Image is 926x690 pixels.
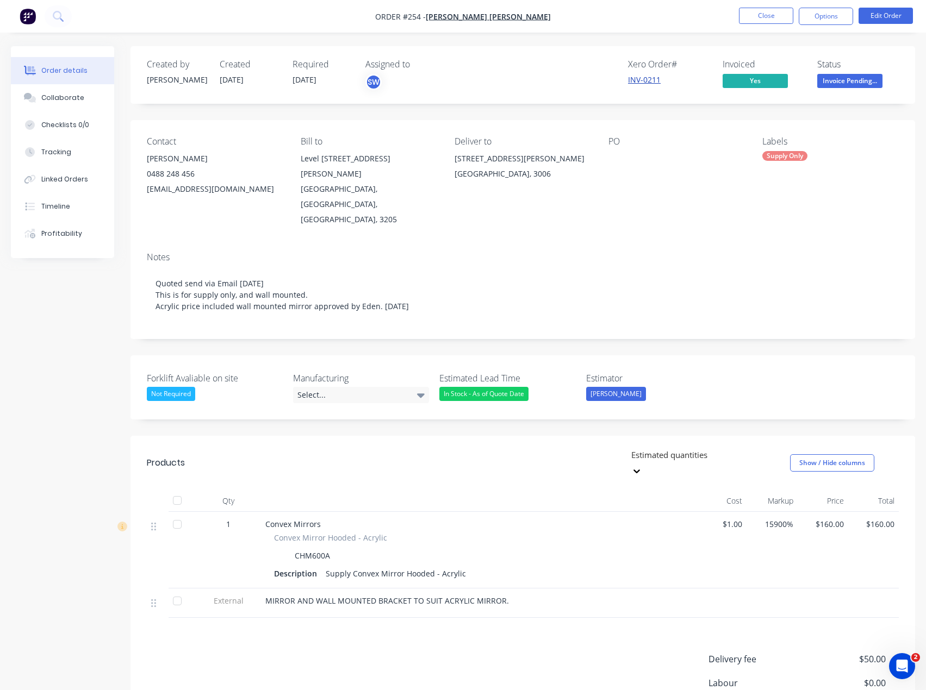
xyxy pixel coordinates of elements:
div: Cost [696,490,747,512]
div: Created [220,59,279,70]
div: [STREET_ADDRESS][PERSON_NAME] [455,151,591,166]
a: INV-0211 [628,74,661,85]
div: Supply Convex Mirror Hooded - Acrylic [321,566,470,581]
div: Supply Only [762,151,807,161]
span: $0.00 [805,676,886,689]
label: Manufacturing [293,372,429,385]
div: Status [817,59,899,70]
button: Edit Order [859,8,913,24]
div: Level [STREET_ADDRESS][PERSON_NAME] [301,151,437,181]
a: [PERSON_NAME] [PERSON_NAME] [426,11,551,22]
div: [PERSON_NAME]0488 248 456[EMAIL_ADDRESS][DOMAIN_NAME] [147,151,283,197]
div: Bill to [301,136,437,147]
button: Tracking [11,139,114,166]
div: Total [848,490,899,512]
button: Show / Hide columns [790,454,874,472]
div: Xero Order # [628,59,710,70]
div: Collaborate [41,93,84,103]
div: Deliver to [455,136,591,147]
div: Qty [196,490,261,512]
span: $160.00 [802,518,844,530]
button: Linked Orders [11,166,114,193]
span: Convex Mirrors [265,519,321,529]
div: [GEOGRAPHIC_DATA], 3006 [455,166,591,181]
div: Invoiced [723,59,804,70]
img: Factory [20,8,36,24]
div: Order details [41,66,88,76]
button: Collaborate [11,84,114,111]
div: In Stock - As of Quote Date [439,387,529,401]
span: 2 [911,653,920,662]
div: [PERSON_NAME] [147,74,207,85]
label: Estimator [586,372,722,385]
div: Description [274,566,321,581]
button: Order details [11,57,114,84]
div: [EMAIL_ADDRESS][DOMAIN_NAME] [147,181,283,197]
div: Products [147,456,185,469]
div: Contact [147,136,283,147]
button: Options [799,8,853,25]
button: Invoice Pending... [817,74,883,90]
div: Profitability [41,229,82,239]
label: Forklift Avaliable on site [147,372,283,385]
button: Profitability [11,220,114,247]
span: $160.00 [853,518,894,530]
button: Timeline [11,193,114,220]
div: [GEOGRAPHIC_DATA], [GEOGRAPHIC_DATA], [GEOGRAPHIC_DATA], 3205 [301,181,437,227]
button: Checklists 0/0 [11,111,114,139]
span: Convex Mirror Hooded - Acrylic [274,532,387,543]
span: MIRROR AND WALL MOUNTED BRACKET TO SUIT ACRYLIC MIRROR. [265,595,509,606]
label: Estimated Lead Time [439,372,575,385]
button: SW [365,74,382,90]
div: 0488 248 456 [147,166,283,181]
div: Not Required [147,387,195,401]
div: Level [STREET_ADDRESS][PERSON_NAME][GEOGRAPHIC_DATA], [GEOGRAPHIC_DATA], [GEOGRAPHIC_DATA], 3205 [301,151,437,227]
div: Timeline [41,202,70,211]
div: Labels [762,136,899,147]
div: [PERSON_NAME] [147,151,283,166]
div: Created by [147,59,207,70]
div: Required [293,59,352,70]
div: Assigned to [365,59,474,70]
span: Labour [709,676,805,689]
div: Markup [747,490,797,512]
span: 1 [226,518,231,530]
div: Select... [293,387,429,403]
div: Notes [147,252,899,262]
span: Delivery fee [709,653,805,666]
div: [STREET_ADDRESS][PERSON_NAME][GEOGRAPHIC_DATA], 3006 [455,151,591,186]
span: External [200,595,257,606]
span: $1.00 [700,518,742,530]
span: [DATE] [293,74,316,85]
div: CHM600A [290,548,334,563]
span: Order #254 - [375,11,426,22]
div: Linked Orders [41,174,88,184]
span: $50.00 [805,653,886,666]
span: Yes [723,74,788,87]
div: Price [798,490,848,512]
span: 15900% [751,518,793,530]
button: Close [739,8,793,24]
span: Invoice Pending... [817,74,883,87]
div: Quoted send via Email [DATE] This is for supply only, and wall mounted. Acrylic price included wa... [147,267,899,323]
div: [PERSON_NAME] [586,387,646,401]
div: Checklists 0/0 [41,120,89,130]
div: Tracking [41,147,71,157]
span: [DATE] [220,74,244,85]
div: PO [608,136,745,147]
iframe: Intercom live chat [889,653,915,679]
